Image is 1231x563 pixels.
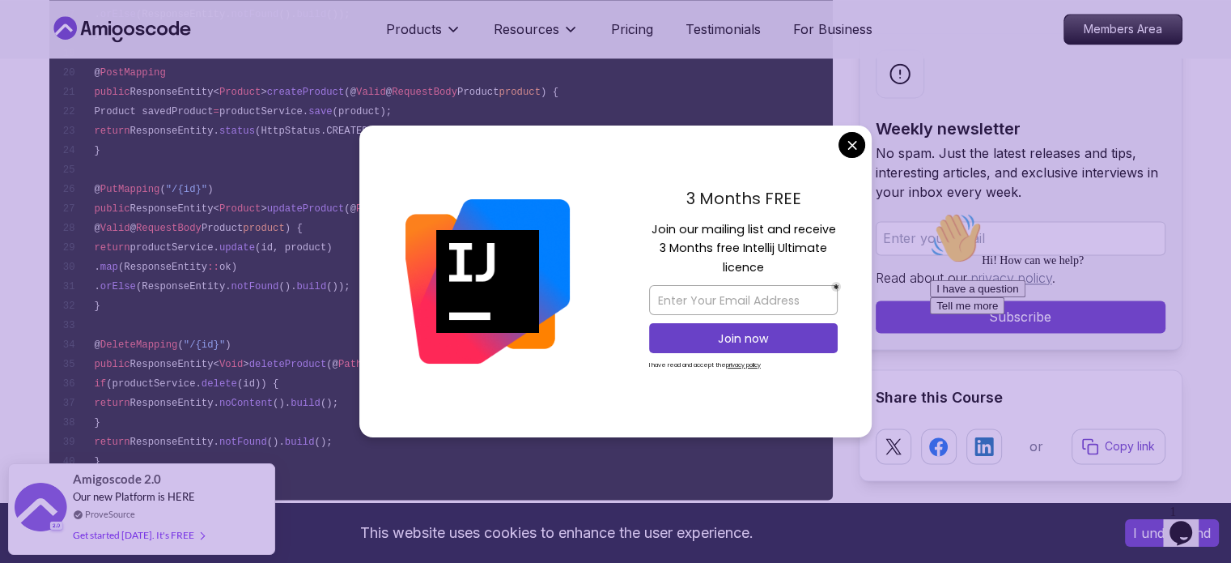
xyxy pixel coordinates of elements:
[130,223,136,234] span: @
[285,223,303,234] span: ) {
[255,242,333,254] span: (id, product)
[166,184,207,195] span: "/{id}"
[219,106,308,117] span: productService.
[94,87,129,98] span: public
[261,87,266,98] span: >
[15,483,67,535] img: provesource social proof notification image
[94,145,100,156] span: }
[876,117,1165,140] h2: Weekly newsletter
[214,106,219,117] span: =
[308,106,332,117] span: save
[249,359,327,370] span: deleteProduct
[320,398,338,409] span: ();
[94,126,129,137] span: return
[356,203,427,215] span: PathVariable
[136,281,231,292] span: (ResponseEntity.
[686,19,761,39] a: Testimonials
[100,184,160,195] span: PutMapping
[392,87,457,98] span: RequestBody
[94,242,129,254] span: return
[386,19,442,39] p: Products
[219,126,255,137] span: status
[1125,519,1219,547] button: Accept cookies
[94,203,129,215] span: public
[344,203,356,215] span: (@
[338,359,410,370] span: PathVariable
[94,184,100,195] span: @
[94,398,129,409] span: return
[267,203,345,215] span: updateProduct
[100,67,166,79] span: PostMapping
[94,262,100,273] span: .
[499,87,540,98] span: product
[494,19,559,39] p: Resources
[255,126,380,137] span: (HttpStatus.CREATED).
[130,126,219,137] span: ResponseEntity.
[923,206,1215,490] iframe: chat widget
[219,87,261,98] span: Product
[6,92,81,109] button: Tell me more
[356,87,386,98] span: Valid
[273,398,291,409] span: ().
[278,281,296,292] span: ().
[202,223,243,234] span: Product
[202,378,237,390] span: delete
[333,106,393,117] span: (product);
[94,456,100,467] span: }
[100,281,136,292] span: orElse
[106,378,202,390] span: (productService.
[296,281,326,292] span: build
[136,223,202,234] span: RequestBody
[219,242,255,254] span: update
[94,417,100,429] span: }
[219,398,273,409] span: noContent
[130,398,219,409] span: ResponseEntity.
[291,398,320,409] span: build
[876,386,1165,409] h2: Share this Course
[386,19,461,52] button: Products
[12,515,1101,551] div: This website uses cookies to enhance the user experience.
[1064,15,1182,44] p: Members Area
[130,437,219,448] span: ResponseEntity.
[219,203,261,215] span: Product
[267,437,285,448] span: ().
[876,268,1165,288] p: Read about our .
[285,437,315,448] span: build
[243,359,248,370] span: >
[207,262,219,273] span: ::
[793,19,872,39] a: For Business
[457,87,499,98] span: Product
[85,507,135,521] a: ProveSource
[94,437,129,448] span: return
[6,75,102,92] button: I have a question
[6,6,298,109] div: 👋Hi! How can we help?I have a questionTell me more
[159,184,165,195] span: (
[94,301,100,312] span: }
[494,19,579,52] button: Resources
[876,143,1165,202] p: No spam. Just the latest releases and tips, interesting articles, and exclusive interviews in you...
[100,339,178,351] span: DeleteMapping
[94,223,100,234] span: @
[6,49,160,61] span: Hi! How can we help?
[100,223,130,234] span: Valid
[130,203,219,215] span: ResponseEntity<
[267,87,345,98] span: createProduct
[1063,14,1182,45] a: Members Area
[130,242,219,254] span: productService.
[1163,498,1215,547] iframe: chat widget
[611,19,653,39] a: Pricing
[100,262,118,273] span: map
[94,67,100,79] span: @
[225,339,231,351] span: )
[386,87,392,98] span: @
[219,437,267,448] span: notFound
[219,262,237,273] span: ok)
[177,339,183,351] span: (
[541,87,558,98] span: ) {
[94,281,100,292] span: .
[315,437,333,448] span: ();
